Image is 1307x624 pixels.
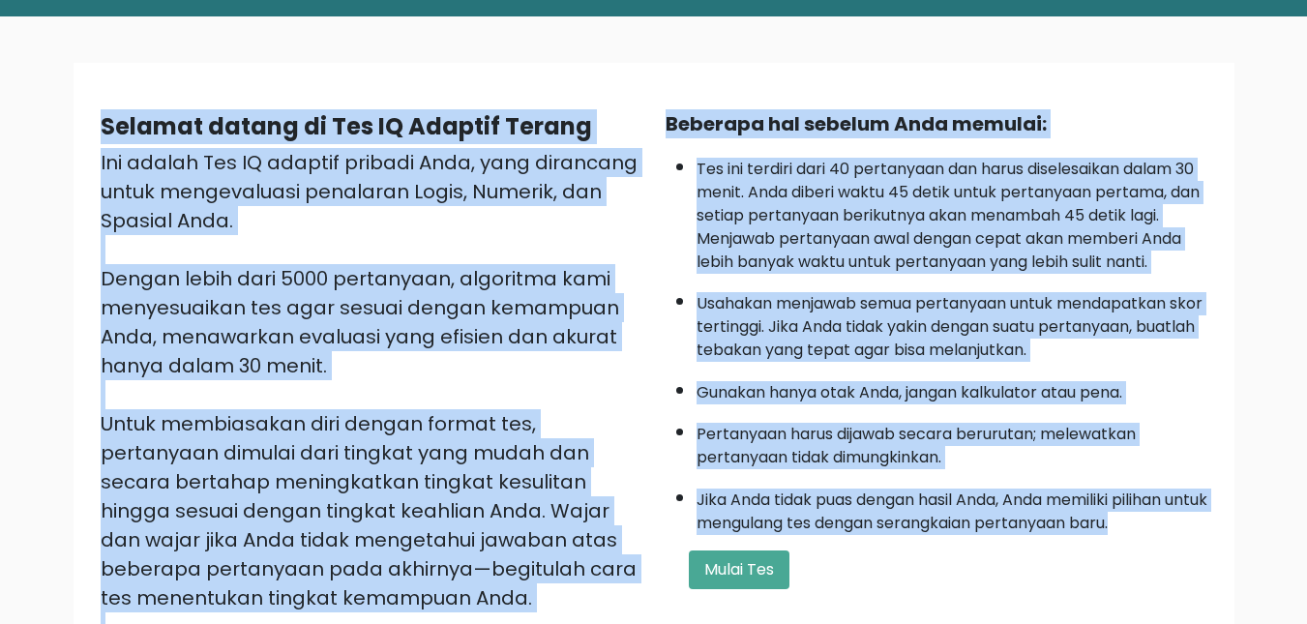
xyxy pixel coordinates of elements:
[704,558,774,580] font: Mulai Tes
[101,410,637,611] font: Untuk membiasakan diri dengan format tes, pertanyaan dimulai dari tingkat yang mudah dan secara b...
[101,265,619,379] font: Dengan lebih dari 5000 pertanyaan, algoritma kami menyesuaikan tes agar sesuai dengan kemampuan A...
[697,292,1203,361] font: Usahakan menjawab semua pertanyaan untuk mendapatkan skor tertinggi. Jika Anda tidak yakin dengan...
[101,110,592,142] font: Selamat datang di Tes IQ Adaptif Terang
[666,110,1047,137] font: Beberapa hal sebelum Anda memulai:
[697,489,1207,534] font: Jika Anda tidak puas dengan hasil Anda, Anda memiliki pilihan untuk mengulang tes dengan serangka...
[697,158,1200,273] font: Tes ini terdiri dari 40 pertanyaan dan harus diselesaikan dalam 30 menit. Anda diberi waktu 45 de...
[101,149,638,234] font: Ini adalah Tes IQ adaptif pribadi Anda, yang dirancang untuk mengevaluasi penalaran Logis, Numeri...
[697,423,1136,468] font: Pertanyaan harus dijawab secara berurutan; melewatkan pertanyaan tidak dimungkinkan.
[697,381,1122,403] font: Gunakan hanya otak Anda, jangan kalkulator atau pena.
[689,550,789,589] button: Mulai Tes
